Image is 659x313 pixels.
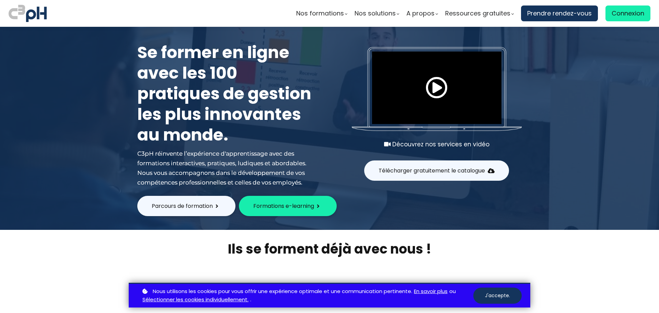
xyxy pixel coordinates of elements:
span: Prendre rendez-vous [527,8,592,19]
span: Connexion [612,8,644,19]
span: Télécharger gratuitement le catalogue [379,166,485,175]
button: Parcours de formation [137,196,235,216]
img: logo C3PH [9,3,47,23]
span: Formations e-learning [253,202,314,210]
h2: Ils se forment déjà avec nous ! [129,240,530,258]
div: C3pH réinvente l’expérience d'apprentissage avec des formations interactives, pratiques, ludiques... [137,149,316,187]
span: Nos formations [296,8,344,19]
a: Connexion [605,5,650,21]
button: Télécharger gratuitement le catalogue [364,160,509,181]
button: Formations e-learning [239,196,337,216]
span: Nos solutions [355,8,396,19]
a: Sélectionner les cookies individuellement. [142,295,248,304]
h1: Se former en ligne avec les 100 pratiques de gestion les plus innovantes au monde. [137,42,316,145]
span: Ressources gratuites [445,8,510,19]
a: Prendre rendez-vous [521,5,598,21]
span: Nous utilisons les cookies pour vous offrir une expérience optimale et une communication pertinente. [153,287,412,296]
div: Découvrez nos services en vidéo [352,139,522,149]
button: J'accepte. [473,288,522,304]
span: Parcours de formation [152,202,213,210]
p: ou . [141,287,473,304]
a: En savoir plus [414,287,448,296]
span: A propos [406,8,435,19]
